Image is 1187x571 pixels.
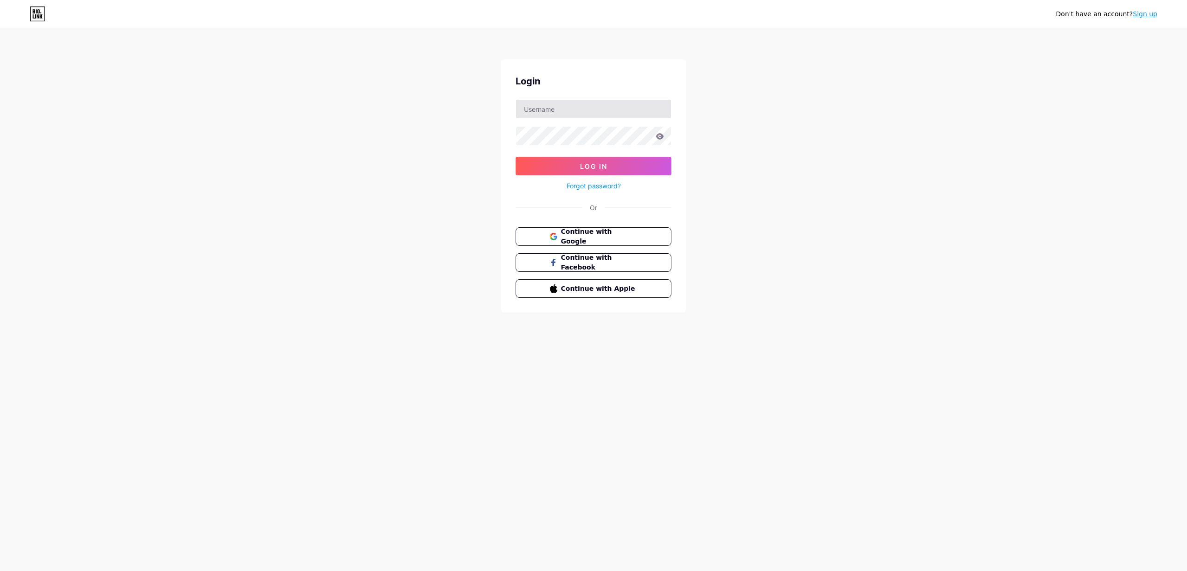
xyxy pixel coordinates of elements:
div: Or [590,203,597,212]
button: Continue with Facebook [516,253,671,272]
button: Continue with Google [516,227,671,246]
a: Forgot password? [567,181,621,191]
span: Continue with Apple [561,284,638,294]
span: Log In [580,162,607,170]
button: Log In [516,157,671,175]
button: Continue with Apple [516,279,671,298]
div: Don't have an account? [1056,9,1157,19]
span: Continue with Google [561,227,638,246]
span: Continue with Facebook [561,253,638,272]
a: Sign up [1133,10,1157,18]
div: Login [516,74,671,88]
input: Username [516,100,671,118]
